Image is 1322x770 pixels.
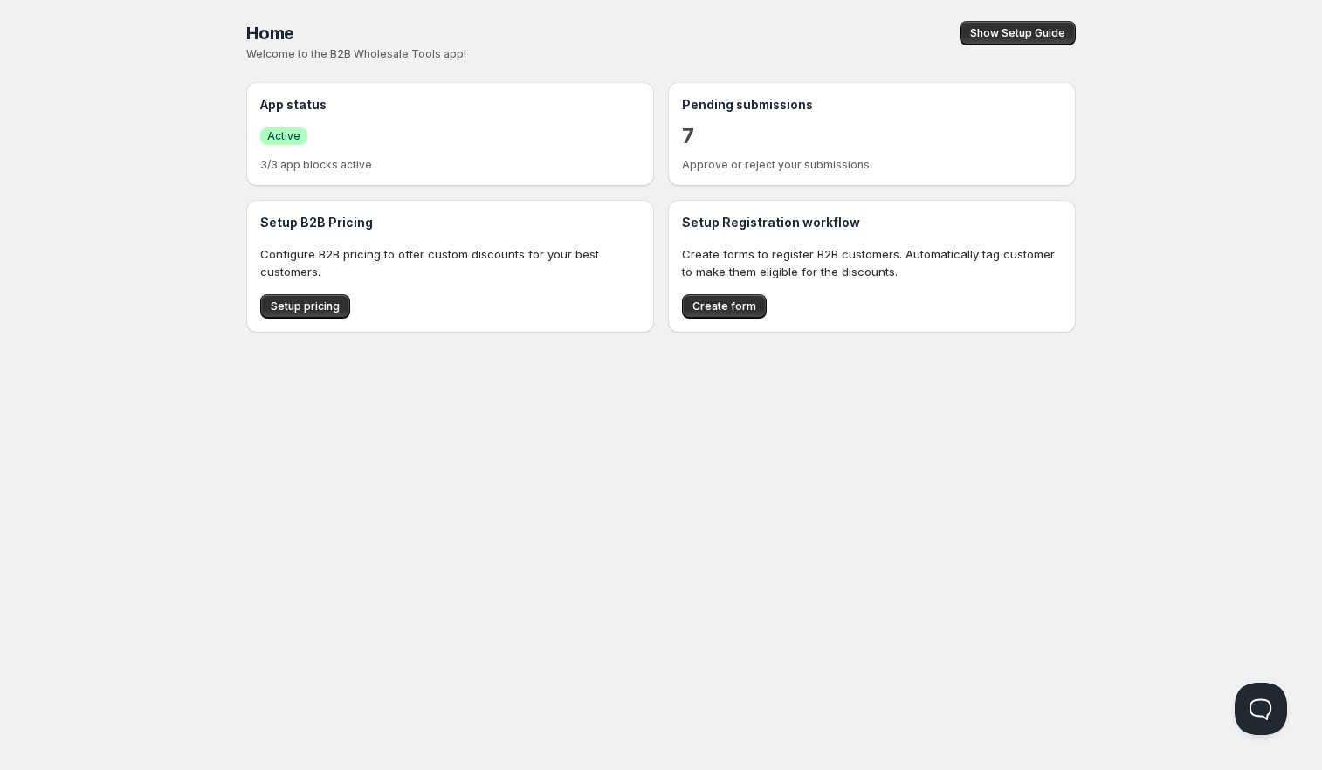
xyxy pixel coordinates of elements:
[960,21,1076,45] button: Show Setup Guide
[260,294,350,319] button: Setup pricing
[260,214,640,231] h3: Setup B2B Pricing
[246,47,703,61] p: Welcome to the B2B Wholesale Tools app!
[682,122,694,150] a: 7
[692,299,756,313] span: Create form
[682,214,1062,231] h3: Setup Registration workflow
[260,96,640,113] h3: App status
[682,294,767,319] button: Create form
[682,158,1062,172] p: Approve or reject your submissions
[1235,683,1287,735] iframe: Help Scout Beacon - Open
[970,26,1065,40] span: Show Setup Guide
[267,129,300,143] span: Active
[260,245,640,280] p: Configure B2B pricing to offer custom discounts for your best customers.
[682,96,1062,113] h3: Pending submissions
[260,127,307,145] a: SuccessActive
[682,245,1062,280] p: Create forms to register B2B customers. Automatically tag customer to make them eligible for the ...
[271,299,340,313] span: Setup pricing
[260,158,640,172] p: 3/3 app blocks active
[246,23,294,44] span: Home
